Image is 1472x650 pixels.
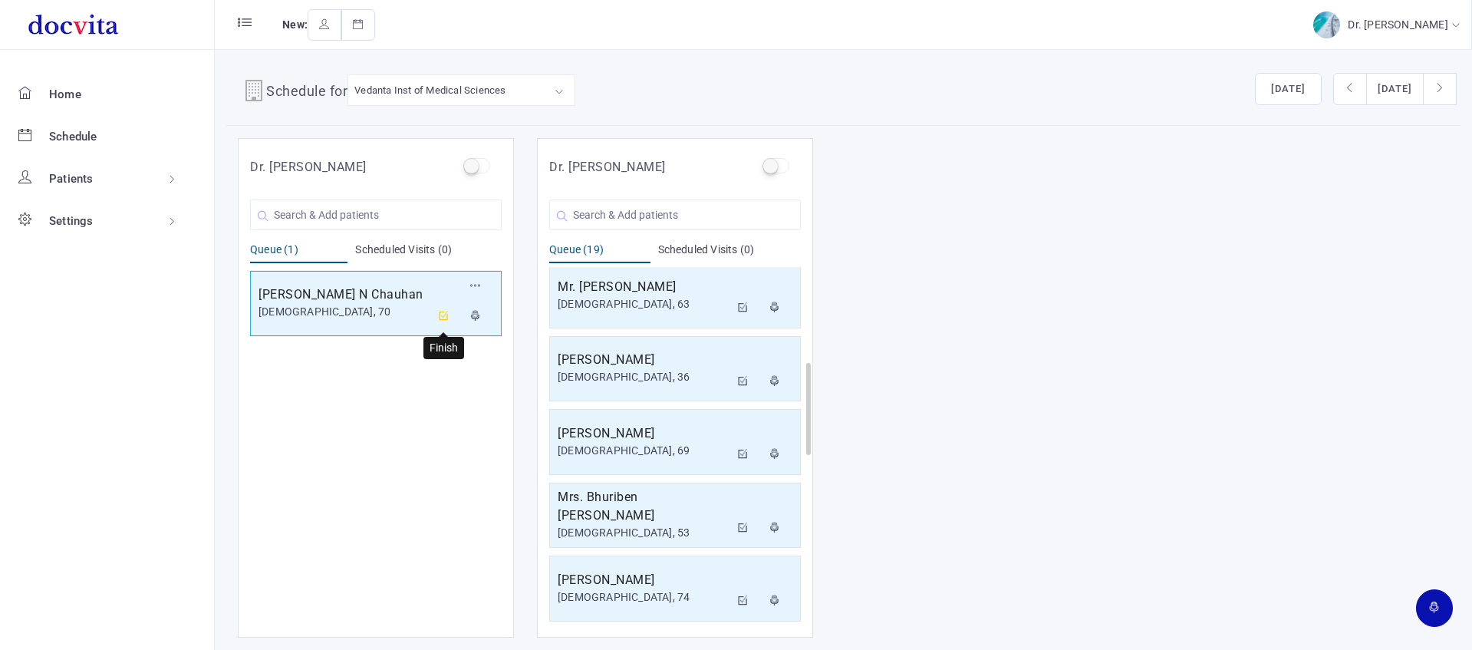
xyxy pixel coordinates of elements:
[558,424,729,443] h5: [PERSON_NAME]
[49,172,94,186] span: Patients
[250,200,502,230] input: Search & Add patients
[558,443,729,459] div: [DEMOGRAPHIC_DATA], 69
[49,214,94,228] span: Settings
[49,130,97,144] span: Schedule
[558,571,729,589] h5: [PERSON_NAME]
[658,242,802,263] div: Scheduled Visits (0)
[1313,12,1340,38] img: img-2.jpg
[558,278,729,296] h5: Mr. [PERSON_NAME]
[282,18,308,31] span: New:
[1366,73,1424,105] button: [DATE]
[558,525,729,541] div: [DEMOGRAPHIC_DATA], 53
[549,158,666,177] h5: Dr. [PERSON_NAME]
[423,337,464,359] div: Finish
[558,589,729,605] div: [DEMOGRAPHIC_DATA], 74
[355,242,502,263] div: Scheduled Visits (0)
[49,87,81,101] span: Home
[558,296,729,312] div: [DEMOGRAPHIC_DATA], 63
[549,200,801,230] input: Search & Add patients
[1255,73,1322,105] button: [DATE]
[549,242,650,263] div: Queue (19)
[558,369,729,385] div: [DEMOGRAPHIC_DATA], 36
[250,242,347,263] div: Queue (1)
[259,304,430,320] div: [DEMOGRAPHIC_DATA], 70
[259,285,430,304] h5: [PERSON_NAME] N Chauhan
[1348,18,1451,31] span: Dr. [PERSON_NAME]
[558,488,729,525] h5: Mrs. Bhuriben [PERSON_NAME]
[266,81,347,105] h4: Schedule for
[354,81,505,99] div: Vedanta Inst of Medical Sciences
[250,158,367,177] h5: Dr. [PERSON_NAME]
[558,351,729,369] h5: [PERSON_NAME]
